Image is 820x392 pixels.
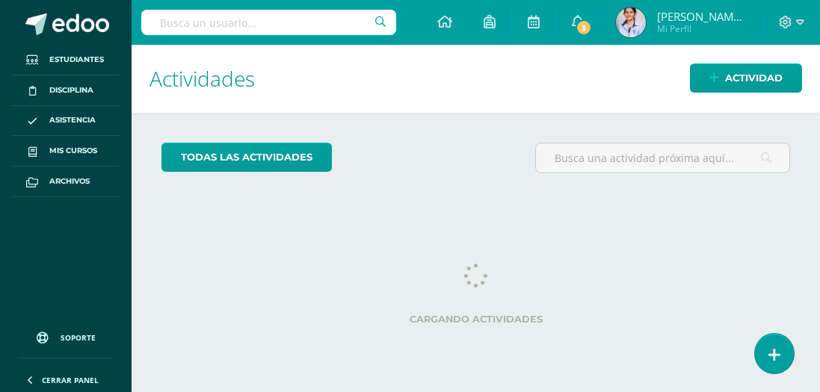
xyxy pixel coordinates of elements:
span: [PERSON_NAME] de [PERSON_NAME] [657,9,747,24]
a: Disciplina [12,75,120,106]
span: Disciplina [49,84,93,96]
span: Cerrar panel [42,375,99,385]
span: Mis cursos [49,145,97,157]
a: Estudiantes [12,45,120,75]
img: 2f7b6a1dd1a10ecf2c11198932961ac6.png [616,7,646,37]
span: Actividad [725,64,783,92]
a: Actividad [690,63,802,93]
a: Asistencia [12,106,120,137]
span: Archivos [49,175,90,187]
span: Asistencia [49,114,96,126]
a: Mis cursos [12,136,120,167]
a: Soporte [18,317,114,354]
span: Mi Perfil [657,22,747,35]
a: todas las Actividades [161,143,332,172]
a: Archivos [12,167,120,197]
input: Busca un usuario... [141,10,396,35]
span: 3 [576,19,592,36]
label: Cargando actividades [161,314,790,325]
input: Busca una actividad próxima aquí... [536,143,789,172]
h1: Actividades [149,45,802,113]
span: Soporte [61,332,96,343]
span: Estudiantes [49,54,104,66]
